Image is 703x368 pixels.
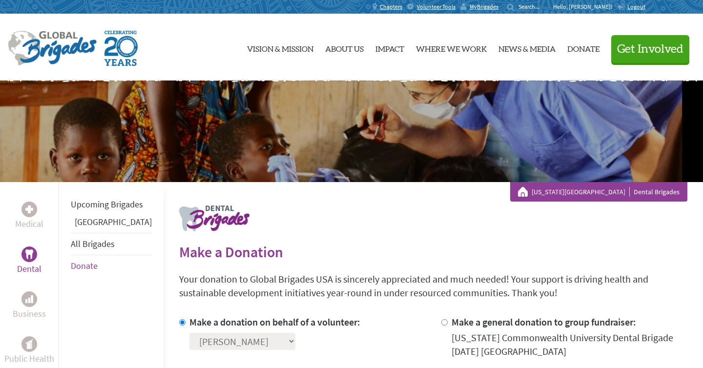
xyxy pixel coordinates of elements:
p: Hello, [PERSON_NAME]! [553,3,617,11]
div: Business [21,291,37,307]
div: Medical [21,202,37,217]
a: About Us [325,22,364,73]
a: [US_STATE][GEOGRAPHIC_DATA] [532,187,630,197]
img: logo-dental.png [179,205,249,231]
a: Logout [617,3,645,11]
span: Volunteer Tools [417,3,455,11]
img: Medical [25,205,33,213]
div: [US_STATE] Commonwealth University Dental Brigade [DATE] [GEOGRAPHIC_DATA] [452,331,688,358]
img: Global Brigades Logo [8,31,97,66]
div: Public Health [21,336,37,352]
a: Upcoming Brigades [71,199,143,210]
a: BusinessBusiness [13,291,46,321]
a: Public HealthPublic Health [4,336,54,366]
div: Dental Brigades [518,187,680,197]
a: All Brigades [71,238,115,249]
li: Upcoming Brigades [71,194,152,215]
a: DentalDental [17,246,41,276]
p: Your donation to Global Brigades USA is sincerely appreciated and much needed! Your support is dr... [179,272,687,300]
a: [GEOGRAPHIC_DATA] [75,216,152,227]
span: MyBrigades [470,3,498,11]
a: Donate [567,22,600,73]
h2: Make a Donation [179,243,687,261]
img: Dental [25,249,33,259]
label: Make a donation on behalf of a volunteer: [189,316,360,328]
a: News & Media [498,22,556,73]
p: Business [13,307,46,321]
li: Guatemala [71,215,152,233]
li: All Brigades [71,233,152,255]
p: Medical [15,217,43,231]
input: Search... [518,3,546,10]
p: Public Health [4,352,54,366]
a: Impact [375,22,404,73]
label: Make a general donation to group fundraiser: [452,316,636,328]
span: Chapters [380,3,402,11]
span: Logout [627,3,645,10]
img: Public Health [25,339,33,349]
img: Business [25,295,33,303]
span: Get Involved [617,43,683,55]
a: MedicalMedical [15,202,43,231]
div: Dental [21,246,37,262]
li: Donate [71,255,152,277]
p: Dental [17,262,41,276]
img: Global Brigades Celebrating 20 Years [104,31,138,66]
a: Vision & Mission [247,22,313,73]
a: Where We Work [416,22,487,73]
a: Donate [71,260,98,271]
button: Get Involved [611,35,689,63]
